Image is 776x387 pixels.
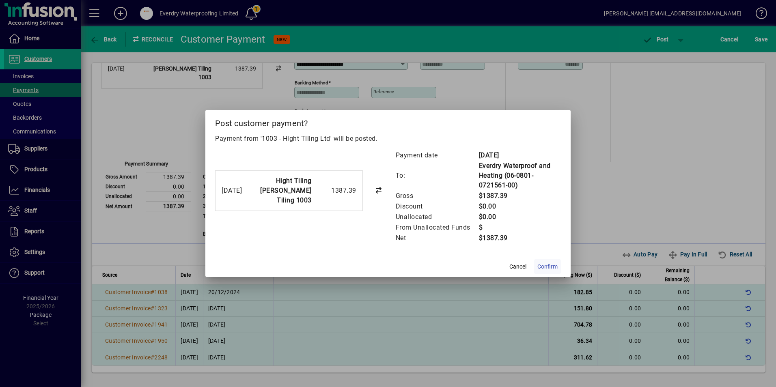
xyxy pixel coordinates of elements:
td: Gross [395,191,479,201]
span: Cancel [509,262,526,271]
span: Confirm [537,262,558,271]
td: Unallocated [395,212,479,222]
button: Confirm [534,259,561,274]
td: Discount [395,201,479,212]
td: Payment date [395,150,479,161]
td: Everdry Waterproof and Heating (06-0801-0721561-00) [479,161,561,191]
td: $0.00 [479,212,561,222]
td: $1387.39 [479,191,561,201]
div: [DATE] [222,186,242,196]
td: To: [395,161,479,191]
button: Cancel [505,259,531,274]
td: From Unallocated Funds [395,222,479,233]
td: Net [395,233,479,243]
p: Payment from '1003 - Hight Tiling Ltd' will be posted. [215,134,561,144]
div: 1387.39 [316,186,356,196]
td: [DATE] [479,150,561,161]
h2: Post customer payment? [205,110,571,133]
td: $ [479,222,561,233]
td: $1387.39 [479,233,561,243]
strong: Hight Tiling [PERSON_NAME] Tiling 1003 [260,177,312,204]
td: $0.00 [479,201,561,212]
